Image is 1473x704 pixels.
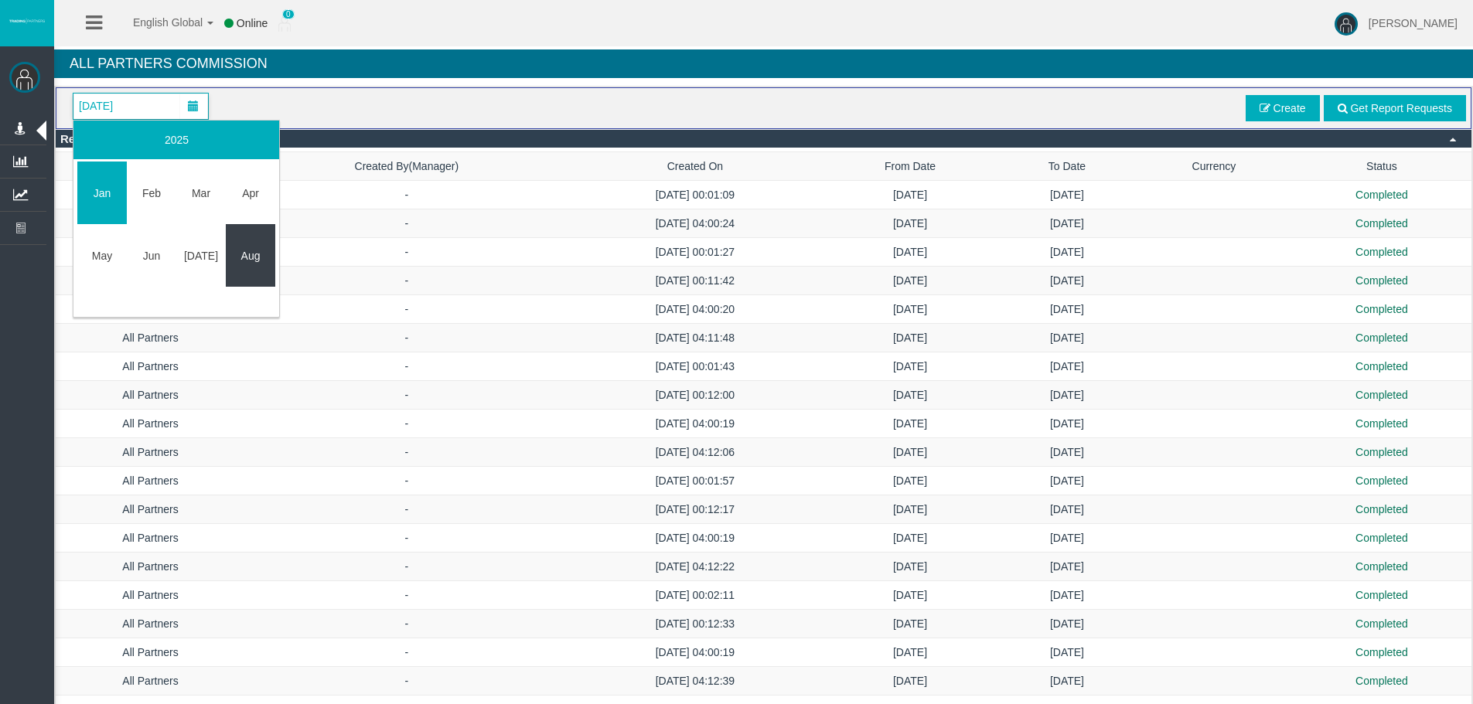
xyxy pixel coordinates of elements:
td: [DATE] 04:00:19 [568,524,822,553]
td: [DATE] [822,181,998,209]
td: Completed [1292,581,1471,610]
a: Feb [127,179,176,207]
td: [DATE] [822,581,998,610]
td: [DATE] [998,209,1136,238]
td: All Partners [56,467,245,495]
td: [DATE] [822,324,998,352]
td: - [245,238,568,267]
td: [DATE] [998,410,1136,438]
td: [DATE] 04:00:20 [568,295,822,324]
td: [DATE] [998,610,1136,638]
td: [DATE] 00:12:00 [568,381,822,410]
td: - [245,352,568,381]
a: Aug [226,242,275,270]
td: All Partners [56,209,245,238]
td: - [245,181,568,209]
td: [DATE] 00:01:43 [568,352,822,381]
td: [DATE] 04:00:19 [568,638,822,667]
td: [DATE] 00:11:42 [568,267,822,295]
td: Completed [1292,638,1471,667]
td: [DATE] 00:02:11 [568,581,822,610]
td: [DATE] [998,467,1136,495]
td: [DATE] 00:01:57 [568,467,822,495]
span: 0 [282,9,295,19]
td: Current focused date is Wednesday, January 01, 2025 [77,162,127,224]
td: Completed [1292,267,1471,295]
td: [DATE] [998,581,1136,610]
img: logo.svg [8,18,46,24]
td: Completed [1292,181,1471,209]
td: All Partners [56,610,245,638]
td: Completed [1292,410,1471,438]
td: All Partners [56,181,245,209]
img: user-image [1335,12,1358,36]
h4: All Partners Commission [54,49,1473,78]
td: Partner [56,152,245,181]
td: [DATE] [822,467,998,495]
td: - [245,581,568,610]
td: All Partners [56,553,245,581]
td: [DATE] [998,238,1136,267]
td: Completed [1292,495,1471,524]
td: [DATE] [998,267,1136,295]
td: [DATE] 00:01:27 [568,238,822,267]
td: - [245,410,568,438]
td: [DATE] [822,238,998,267]
td: - [245,381,568,410]
td: [DATE] [822,667,998,695]
td: - [245,524,568,553]
td: [DATE] [822,553,998,581]
td: [DATE] [822,610,998,638]
td: [DATE] [998,524,1136,553]
td: [DATE] [822,410,998,438]
td: [DATE] 04:00:24 [568,209,822,238]
a: Jan [77,179,127,207]
td: [DATE] [998,381,1136,410]
td: - [245,553,568,581]
td: - [245,610,568,638]
td: [DATE] [998,667,1136,695]
td: Completed [1292,524,1471,553]
span: Report Requests [60,132,153,145]
td: To Date [998,152,1136,181]
td: All Partners [56,352,245,381]
td: All Partners [56,324,245,352]
a: May [77,242,127,270]
td: [DATE] [998,638,1136,667]
td: - [245,267,568,295]
span: [DATE] [74,95,118,117]
span: English Global [113,16,203,29]
td: Currency [1136,152,1292,181]
td: [DATE] 00:12:17 [568,495,822,524]
a: Jun [127,242,176,270]
td: [DATE] [822,524,998,553]
td: Completed [1292,667,1471,695]
td: [DATE] [822,352,998,381]
a: Mar [176,179,226,207]
span: [PERSON_NAME] [1369,17,1458,29]
td: Completed [1292,352,1471,381]
td: Completed [1292,295,1471,324]
td: All Partners [56,667,245,695]
td: [DATE] [998,352,1136,381]
td: Created By(Manager) [245,152,568,181]
td: Completed [1292,467,1471,495]
td: [DATE] 04:12:06 [568,438,822,467]
td: All Partners [56,581,245,610]
td: Created On [568,152,822,181]
td: [DATE] 04:12:39 [568,667,822,695]
td: All Partners [56,381,245,410]
td: [DATE] 04:12:22 [568,553,822,581]
td: [DATE] 04:00:19 [568,410,822,438]
td: All Partners [56,438,245,467]
td: Status [1292,152,1471,181]
td: [DATE] [998,553,1136,581]
td: All Partners [56,638,245,667]
td: All Partners [56,524,245,553]
span: Online [237,17,268,29]
td: [DATE] 00:01:09 [568,181,822,209]
td: Completed [1292,553,1471,581]
td: [DATE] 04:11:48 [568,324,822,352]
td: All Partners [56,238,245,267]
td: [DATE] [822,209,998,238]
